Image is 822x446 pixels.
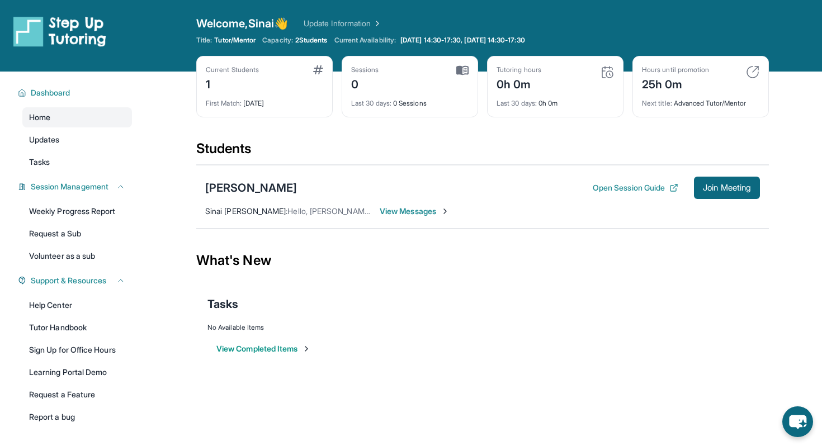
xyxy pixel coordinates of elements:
span: Last 30 days : [351,99,391,107]
div: Students [196,140,769,164]
a: [DATE] 14:30-17:30, [DATE] 14:30-17:30 [398,36,527,45]
a: Volunteer as a sub [22,246,132,266]
button: View Completed Items [216,343,311,354]
a: Sign Up for Office Hours [22,340,132,360]
img: card [601,65,614,79]
span: Session Management [31,181,108,192]
div: No Available Items [207,323,758,332]
span: Tasks [29,156,50,168]
span: Tasks [207,296,238,312]
span: [DATE] 14:30-17:30, [DATE] 14:30-17:30 [400,36,525,45]
a: Home [22,107,132,127]
span: Welcome, Sinai 👋 [196,16,288,31]
a: Help Center [22,295,132,315]
img: card [313,65,323,74]
div: 1 [206,74,259,92]
img: card [746,65,759,79]
span: Support & Resources [31,275,106,286]
div: 0h 0m [497,74,541,92]
button: chat-button [782,406,813,437]
a: Weekly Progress Report [22,201,132,221]
div: 25h 0m [642,74,709,92]
div: [DATE] [206,92,323,108]
img: Chevron-Right [441,207,450,216]
a: Update Information [304,18,382,29]
span: Dashboard [31,87,70,98]
span: Updates [29,134,60,145]
div: 0h 0m [497,92,614,108]
div: Advanced Tutor/Mentor [642,92,759,108]
div: [PERSON_NAME] [205,180,297,196]
div: 0 Sessions [351,92,469,108]
span: Join Meeting [703,184,751,191]
span: Current Availability: [334,36,396,45]
span: Capacity: [262,36,293,45]
img: logo [13,16,106,47]
a: Tutor Handbook [22,317,132,338]
button: Support & Resources [26,275,125,286]
div: Current Students [206,65,259,74]
span: Tutor/Mentor [214,36,256,45]
button: Open Session Guide [593,182,678,193]
a: Request a Sub [22,224,132,244]
a: Learning Portal Demo [22,362,132,382]
a: Updates [22,130,132,150]
span: Next title : [642,99,672,107]
div: What's New [196,236,769,285]
button: Dashboard [26,87,125,98]
button: Session Management [26,181,125,192]
img: Chevron Right [371,18,382,29]
div: Sessions [351,65,379,74]
span: Sinai [PERSON_NAME] : [205,206,287,216]
a: Tasks [22,152,132,172]
span: Home [29,112,50,123]
div: Tutoring hours [497,65,541,74]
div: Hours until promotion [642,65,709,74]
img: card [456,65,469,75]
span: View Messages [380,206,450,217]
a: Request a Feature [22,385,132,405]
span: 2 Students [295,36,328,45]
div: 0 [351,74,379,92]
span: Title: [196,36,212,45]
span: First Match : [206,99,242,107]
button: Join Meeting [694,177,760,199]
a: Report a bug [22,407,132,427]
span: Last 30 days : [497,99,537,107]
